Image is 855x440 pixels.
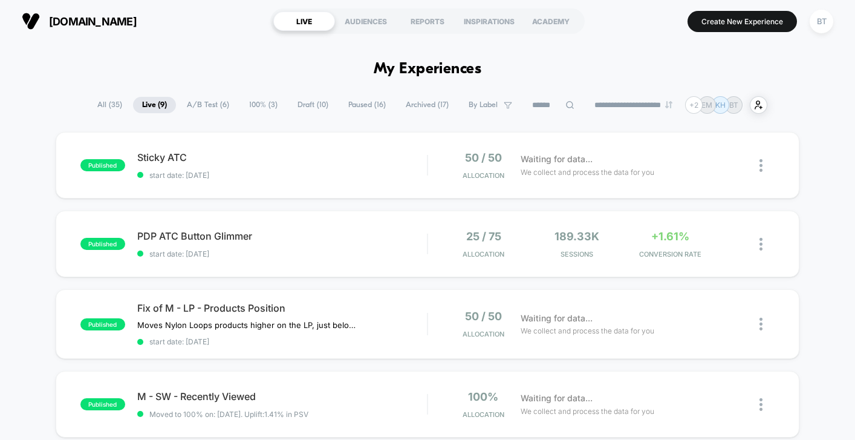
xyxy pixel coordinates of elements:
[521,325,654,337] span: We collect and process the data for you
[810,10,833,33] div: BT
[137,171,427,180] span: start date: [DATE]
[806,9,837,34] button: BT
[626,250,714,258] span: CONVERSION RATE
[273,11,335,31] div: LIVE
[80,159,125,171] span: published
[458,11,520,31] div: INSPIRATIONS
[49,15,137,28] span: [DOMAIN_NAME]
[521,392,593,405] span: Waiting for data...
[685,96,703,114] div: + 2
[149,410,308,419] span: Moved to 100% on: [DATE] . Uplift: 1.41% in PSV
[18,11,140,31] button: [DOMAIN_NAME]
[521,166,654,178] span: We collect and process the data for you
[137,337,427,346] span: start date: [DATE]
[715,100,726,110] p: KH
[688,11,797,32] button: Create New Experience
[468,390,498,403] span: 100%
[374,61,482,78] h1: My Experiences
[729,100,738,110] p: BT
[520,11,582,31] div: ACADEMY
[521,406,654,417] span: We collect and process the data for you
[88,97,131,113] span: All ( 35 )
[137,151,427,163] span: Sticky ATC
[80,398,125,410] span: published
[397,97,458,113] span: Archived ( 17 )
[665,101,672,108] img: end
[339,97,395,113] span: Paused ( 16 )
[288,97,337,113] span: Draft ( 10 )
[463,410,504,419] span: Allocation
[240,97,287,113] span: 100% ( 3 )
[137,390,427,402] span: M - SW - Recently Viewed
[465,310,502,323] span: 50 / 50
[466,230,501,243] span: 25 / 75
[397,11,458,31] div: REPORTS
[463,330,504,338] span: Allocation
[137,302,427,314] span: Fix of M - LP - Products Position
[759,318,762,330] img: close
[133,97,176,113] span: Live ( 9 )
[178,97,238,113] span: A/B Test ( 6 )
[80,238,125,250] span: published
[759,398,762,411] img: close
[22,12,40,30] img: Visually logo
[554,230,599,243] span: 189.33k
[533,250,620,258] span: Sessions
[759,238,762,251] img: close
[137,230,427,242] span: PDP ATC Button Glimmer
[463,250,504,258] span: Allocation
[651,230,689,243] span: +1.61%
[80,318,125,330] span: published
[469,100,498,110] span: By Label
[137,320,362,330] span: Moves Nylon Loops products higher on the LP, just below PFAS-free section
[463,171,504,180] span: Allocation
[521,153,593,166] span: Waiting for data...
[137,249,427,258] span: start date: [DATE]
[759,159,762,172] img: close
[465,151,502,164] span: 50 / 50
[521,312,593,325] span: Waiting for data...
[335,11,397,31] div: AUDIENCES
[701,100,712,110] p: EM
